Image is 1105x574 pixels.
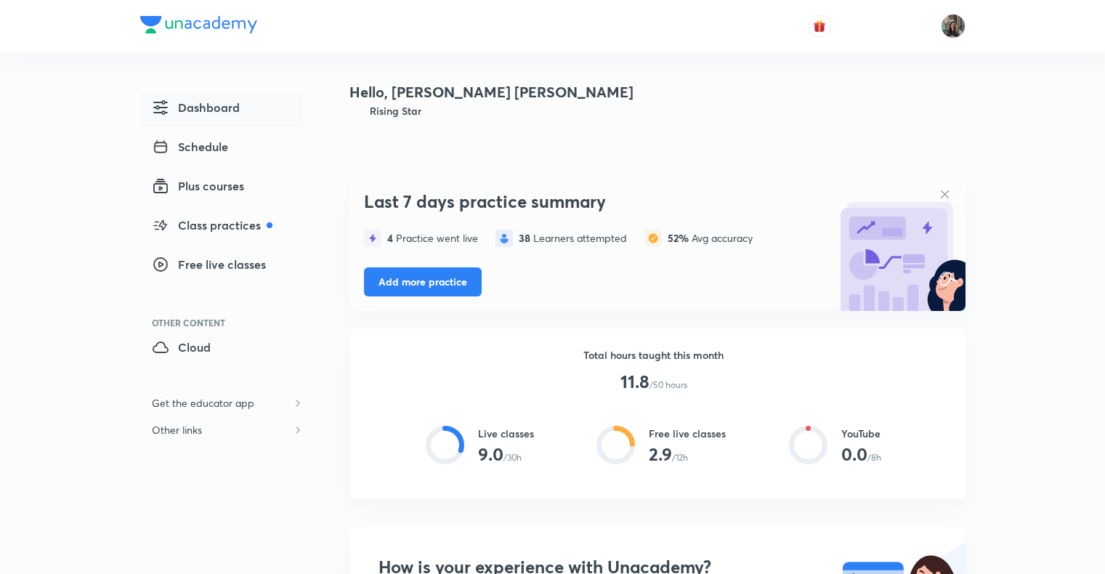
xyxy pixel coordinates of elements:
[152,256,266,273] span: Free live classes
[140,211,303,244] a: Class practices
[478,426,534,441] h6: Live classes
[364,267,482,296] button: Add more practice
[140,389,266,416] h6: Get the educator app
[387,233,478,244] div: Practice went live
[140,333,303,366] a: Cloud
[140,132,303,166] a: Schedule
[478,444,503,465] h3: 9.0
[152,99,240,116] span: Dashboard
[519,233,627,244] div: Learners attempted
[140,250,303,283] a: Free live classes
[387,231,396,245] span: 4
[152,217,272,234] span: Class practices
[140,16,257,33] img: Company Logo
[649,444,672,465] h3: 2.9
[152,339,211,356] span: Cloud
[495,230,513,247] img: statistics
[349,81,634,103] h4: Hello, [PERSON_NAME] [PERSON_NAME]
[649,379,687,392] p: /50 hours
[583,347,724,363] h6: Total hours taught this month
[140,171,303,205] a: Plus courses
[140,16,257,37] a: Company Logo
[808,15,831,38] button: avatar
[152,318,303,327] div: Other Content
[649,426,726,441] h6: Free live classes
[620,371,649,392] h3: 11.8
[140,416,214,443] h6: Other links
[813,20,826,33] img: avatar
[841,426,881,441] h6: YouTube
[364,191,827,212] h3: Last 7 days practice summary
[668,231,692,245] span: 52%
[349,103,364,118] img: Badge
[152,138,228,155] span: Schedule
[644,230,662,247] img: statistics
[841,444,867,465] h3: 0.0
[152,177,244,195] span: Plus courses
[519,231,533,245] span: 38
[140,93,303,126] a: Dashboard
[867,451,881,464] p: /8h
[672,451,688,464] p: /12h
[370,103,421,118] h6: Rising Star
[364,230,381,247] img: statistics
[976,517,1089,558] iframe: Help widget launcher
[835,180,966,311] img: bg
[503,451,522,464] p: /30h
[668,233,753,244] div: Avg accuracy
[941,14,966,39] img: Yashika Sanjay Hargunani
